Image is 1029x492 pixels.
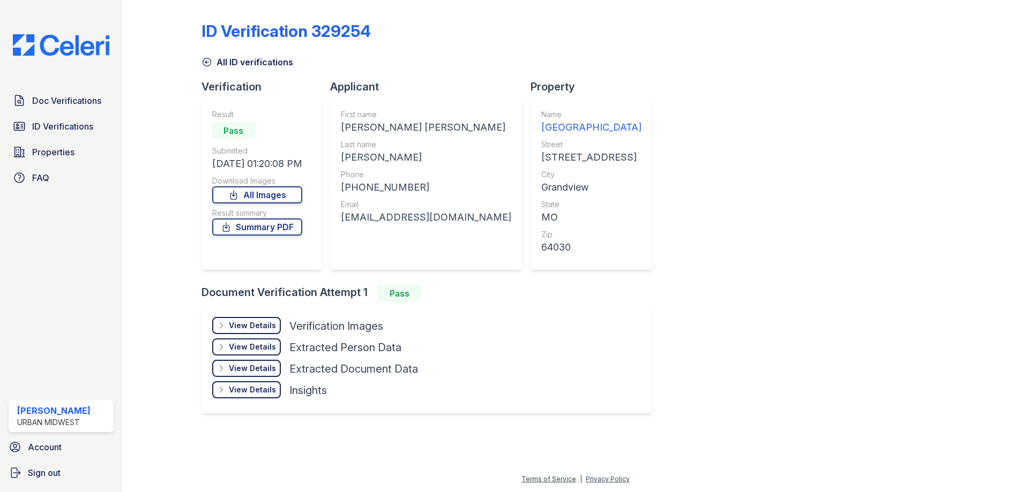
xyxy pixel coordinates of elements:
[4,436,118,458] a: Account
[9,141,114,163] a: Properties
[289,340,401,355] div: Extracted Person Data
[212,218,302,236] a: Summary PDF
[341,109,511,120] div: First name
[9,116,114,137] a: ID Verifications
[541,229,642,240] div: Zip
[17,404,91,417] div: [PERSON_NAME]
[32,120,93,133] span: ID Verifications
[541,169,642,180] div: City
[212,109,302,120] div: Result
[9,167,114,188] a: FAQ
[341,120,511,135] div: [PERSON_NAME] [PERSON_NAME]
[229,342,276,352] div: View Details
[28,441,62,453] span: Account
[202,21,371,41] div: ID Verification 329254
[580,475,582,483] div: |
[521,475,576,483] a: Terms of Service
[586,475,630,483] a: Privacy Policy
[212,208,302,218] div: Result summary
[541,180,642,195] div: Grandview
[341,210,511,225] div: [EMAIL_ADDRESS][DOMAIN_NAME]
[341,139,511,150] div: Last name
[341,169,511,180] div: Phone
[541,199,642,210] div: State
[32,94,101,107] span: Doc Verifications
[541,109,642,135] a: Name [GEOGRAPHIC_DATA]
[541,150,642,165] div: [STREET_ADDRESS]
[212,122,255,139] div: Pass
[341,150,511,165] div: [PERSON_NAME]
[4,462,118,483] a: Sign out
[541,139,642,150] div: Street
[229,384,276,395] div: View Details
[9,90,114,111] a: Doc Verifications
[212,146,302,156] div: Submitted
[330,79,531,94] div: Applicant
[229,363,276,374] div: View Details
[32,146,74,158] span: Properties
[341,199,511,210] div: Email
[202,56,293,69] a: All ID verifications
[289,319,383,334] div: Verification Images
[289,383,327,398] div: Insights
[289,361,418,376] div: Extracted Document Data
[212,156,302,171] div: [DATE] 01:20:08 PM
[541,240,642,255] div: 64030
[17,417,91,428] div: Urban Midwest
[202,79,330,94] div: Verification
[541,109,642,120] div: Name
[212,186,302,203] a: All Images
[229,320,276,331] div: View Details
[28,466,61,479] span: Sign out
[341,180,511,195] div: [PHONE_NUMBER]
[378,285,421,302] div: Pass
[541,120,642,135] div: [GEOGRAPHIC_DATA]
[32,171,49,184] span: FAQ
[541,210,642,225] div: MO
[4,34,118,56] img: CE_Logo_Blue-a8612792a0a2168367f1c8372b55b34899dd931a85d93a1a3d3e32e68fde9ad4.png
[202,285,661,302] div: Document Verification Attempt 1
[531,79,661,94] div: Property
[212,176,302,186] div: Download Images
